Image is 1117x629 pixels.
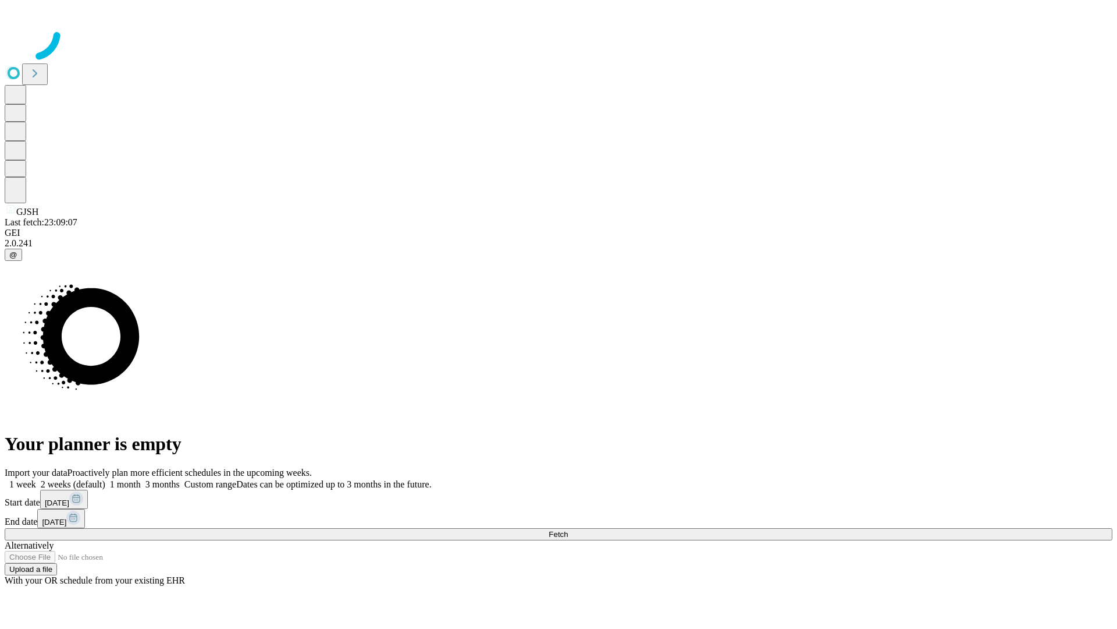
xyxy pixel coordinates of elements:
[236,479,431,489] span: Dates can be optimized up to 3 months in the future.
[145,479,180,489] span: 3 months
[9,479,36,489] span: 1 week
[5,468,67,478] span: Import your data
[5,238,1112,249] div: 2.0.241
[5,249,22,261] button: @
[5,540,54,550] span: Alternatively
[5,217,77,227] span: Last fetch: 23:09:07
[5,509,1112,528] div: End date
[40,490,88,509] button: [DATE]
[5,575,185,585] span: With your OR schedule from your existing EHR
[549,530,568,539] span: Fetch
[5,490,1112,509] div: Start date
[37,509,85,528] button: [DATE]
[110,479,141,489] span: 1 month
[45,499,69,507] span: [DATE]
[5,528,1112,540] button: Fetch
[5,433,1112,455] h1: Your planner is empty
[16,207,38,217] span: GJSH
[5,563,57,575] button: Upload a file
[67,468,312,478] span: Proactively plan more efficient schedules in the upcoming weeks.
[42,518,66,526] span: [DATE]
[9,250,17,259] span: @
[184,479,236,489] span: Custom range
[41,479,105,489] span: 2 weeks (default)
[5,228,1112,238] div: GEI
